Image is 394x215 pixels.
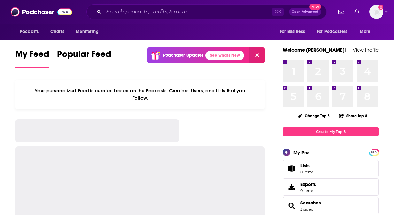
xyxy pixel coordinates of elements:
a: My Feed [15,49,49,68]
p: Podchaser Update! [163,53,203,58]
svg: Add a profile image [378,5,383,10]
a: Searches [285,201,298,210]
button: open menu [275,26,313,38]
button: open menu [355,26,379,38]
button: open menu [15,26,47,38]
img: Podchaser - Follow, Share and Rate Podcasts [11,6,72,18]
span: 0 items [300,188,316,193]
button: Change Top 8 [294,112,334,120]
span: ⌘ K [272,8,284,16]
a: Exports [283,178,379,196]
a: PRO [370,150,378,154]
a: See What's New [205,51,244,60]
span: Searches [283,197,379,214]
span: PRO [370,150,378,155]
span: For Business [280,27,305,36]
span: Podcasts [20,27,39,36]
span: Popular Feed [57,49,111,63]
a: Charts [46,26,68,38]
span: 0 items [300,170,313,174]
span: Exports [300,181,316,187]
span: Exports [285,183,298,192]
a: View Profile [353,47,379,53]
a: Create My Top 8 [283,127,379,136]
a: Popular Feed [57,49,111,68]
img: User Profile [369,5,383,19]
span: New [309,4,321,10]
a: 3 saved [300,207,313,211]
button: Share Top 8 [339,110,367,122]
div: Your personalized Feed is curated based on the Podcasts, Creators, Users, and Lists that you Follow. [15,80,265,109]
span: Open Advanced [292,10,318,13]
a: Searches [300,200,321,206]
input: Search podcasts, credits, & more... [104,7,272,17]
span: Monitoring [76,27,98,36]
span: Logged in as mtraynor [369,5,383,19]
a: Lists [283,160,379,177]
span: Lists [300,163,310,169]
span: Lists [300,163,313,169]
button: Open AdvancedNew [289,8,321,16]
button: open menu [313,26,357,38]
span: Lists [285,164,298,173]
button: open menu [71,26,107,38]
span: More [360,27,371,36]
span: For Podcasters [317,27,347,36]
a: Show notifications dropdown [336,6,347,17]
div: My Pro [293,149,309,155]
button: Show profile menu [369,5,383,19]
span: Charts [50,27,64,36]
a: Welcome [PERSON_NAME]! [283,47,346,53]
div: Search podcasts, credits, & more... [86,4,327,19]
a: Show notifications dropdown [352,6,362,17]
span: My Feed [15,49,49,63]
